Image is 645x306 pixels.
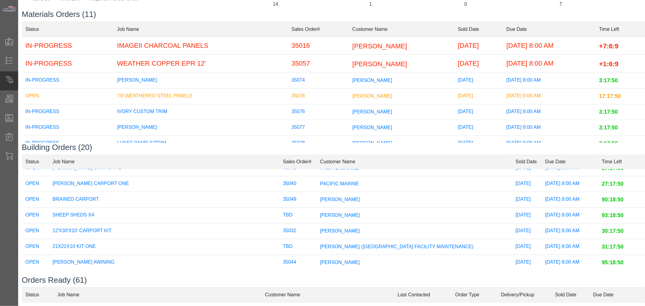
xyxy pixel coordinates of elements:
td: [DATE] 8:00 AM [542,239,598,255]
td: IMAGEII CHARCOAL PANELS [113,37,288,55]
td: Job Name [54,287,262,302]
td: [DATE] 8:00 AM [542,176,598,192]
td: OPEN [22,239,49,255]
span: +1:6:9 [599,60,618,68]
td: [DATE] [512,208,542,223]
td: [PERSON_NAME] AWINING [49,255,279,271]
h3: Orders Ready (61) [22,275,645,285]
td: OPEN [22,208,49,223]
span: [PERSON_NAME] [352,60,407,68]
td: IN-PROGRESS [22,73,113,88]
td: 35040 [279,176,317,192]
span: 90:18:50 [602,197,624,203]
h3: Building Orders (20) [22,143,645,152]
td: OPEN [22,255,49,271]
span: +7:6:9 [599,42,618,50]
td: Customer Name [349,22,454,37]
td: OPEN [22,192,49,208]
td: Delivery/Pickup [497,287,552,302]
td: Sold Date [552,287,590,302]
div: 0 [423,1,509,8]
td: [DATE] 8:00 AM [542,192,598,208]
td: Status [22,22,113,37]
td: [DATE] 8:00 AM [503,88,596,104]
td: [DATE] 8:00 AM [503,73,596,88]
td: [DATE] [454,120,503,135]
td: Time Left [595,22,645,37]
span: [PERSON_NAME] [352,125,392,130]
span: [PERSON_NAME] [320,260,360,265]
td: [PERSON_NAME] [113,120,288,135]
span: 3:17:50 [599,109,618,115]
span: [PERSON_NAME] ([GEOGRAPHIC_DATA] FACILITY MAINTENANCE) [320,244,474,249]
td: [DATE] [454,104,503,120]
td: OPEN [22,176,49,192]
td: 35057 [288,55,349,73]
span: 17:17:50 [599,93,621,99]
td: Due Date [590,287,645,302]
td: [DATE] 8:00 AM [503,120,596,135]
span: 3:17:50 [599,140,618,146]
td: IN-PROGRESS [22,37,113,55]
td: WEATHER COPPER EPR 12' [113,55,288,73]
td: [DATE] [454,37,503,55]
span: 31:17:50 [602,244,624,250]
span: [PERSON_NAME] [352,141,392,146]
td: Last Contacted [394,287,451,302]
td: 35076 [288,104,349,120]
td: SHEEP SHEDS X4 [49,208,279,223]
td: OPEN [22,223,49,239]
td: OPEN [22,88,113,104]
td: 35077 [288,120,349,135]
td: [DATE] 8:00 AM [542,255,598,271]
td: IN-PROGRESS [22,104,113,120]
span: [PERSON_NAME] [352,42,407,50]
td: Customer Name [261,287,394,302]
td: [DATE] 8:00 AM [503,55,596,73]
td: Job Name [113,22,288,37]
td: [DATE] [512,239,542,255]
td: [DATE] 8:00 AM [503,104,596,120]
span: 3:17:50 [599,125,618,131]
span: 93:18:50 [602,212,624,218]
td: 21X22X10 KIT ONE [49,239,279,255]
span: [PERSON_NAME] [320,228,360,233]
td: Order Type [451,287,497,302]
td: Sold Date [512,154,542,169]
td: Sales Order# [279,154,317,169]
td: Customer Name [317,154,512,169]
div: 7 [518,1,604,8]
span: PACIFIC MARINE [320,181,359,186]
td: IN-PROGRESS [22,135,113,151]
span: 95:18:50 [602,259,624,265]
td: Sold Date [454,22,503,37]
span: [PERSON_NAME] [320,197,360,202]
td: [DATE] [512,223,542,239]
td: Job Name [49,154,279,169]
td: [DATE] 8:00 AM [503,135,596,151]
td: [PERSON_NAME] [113,73,288,88]
td: 35044 [279,255,317,271]
td: [PERSON_NAME] CARPORT ONE [49,176,279,192]
td: IN-PROGRESS [22,55,113,73]
div: 14 [233,1,318,8]
td: Status [22,154,49,169]
td: [DATE] [512,255,542,271]
td: IVORY CUSTOM TRIM [113,104,288,120]
td: 7/8 WEATHERED STEEL PANELS [113,88,288,104]
td: 35078 [288,135,349,151]
span: 27:17:50 [602,181,624,187]
h3: Materials Orders (11) [22,10,645,19]
span: [PERSON_NAME] [352,109,392,114]
td: BRAINED CARPORT [49,192,279,208]
td: Due Date [503,22,596,37]
span: [PERSON_NAME] [320,213,360,218]
td: 35074 [288,73,349,88]
span: [PERSON_NAME] [352,93,392,99]
td: [DATE] [454,88,503,104]
span: [PERSON_NAME] [352,78,392,83]
td: [DATE] [512,192,542,208]
td: 35049 [279,192,317,208]
td: Status [22,287,54,302]
div: 1 [327,1,413,8]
